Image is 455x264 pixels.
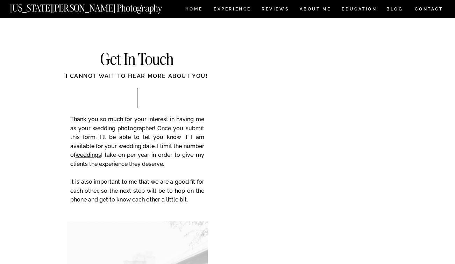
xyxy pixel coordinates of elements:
[386,7,403,13] a: BLOG
[70,115,204,214] p: Thank you so much for your interest in having me as your wedding photographer! Once you submit th...
[414,5,443,13] a: CONTACT
[299,7,331,13] a: ABOUT ME
[262,7,288,13] a: REVIEWS
[39,72,235,88] div: I cannot wait to hear more about you!
[184,7,204,13] a: HOME
[341,7,378,13] a: EDUCATION
[214,7,250,13] a: Experience
[10,3,186,9] a: [US_STATE][PERSON_NAME] Photography
[67,51,207,68] h2: Get In Touch
[76,152,101,158] a: weddings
